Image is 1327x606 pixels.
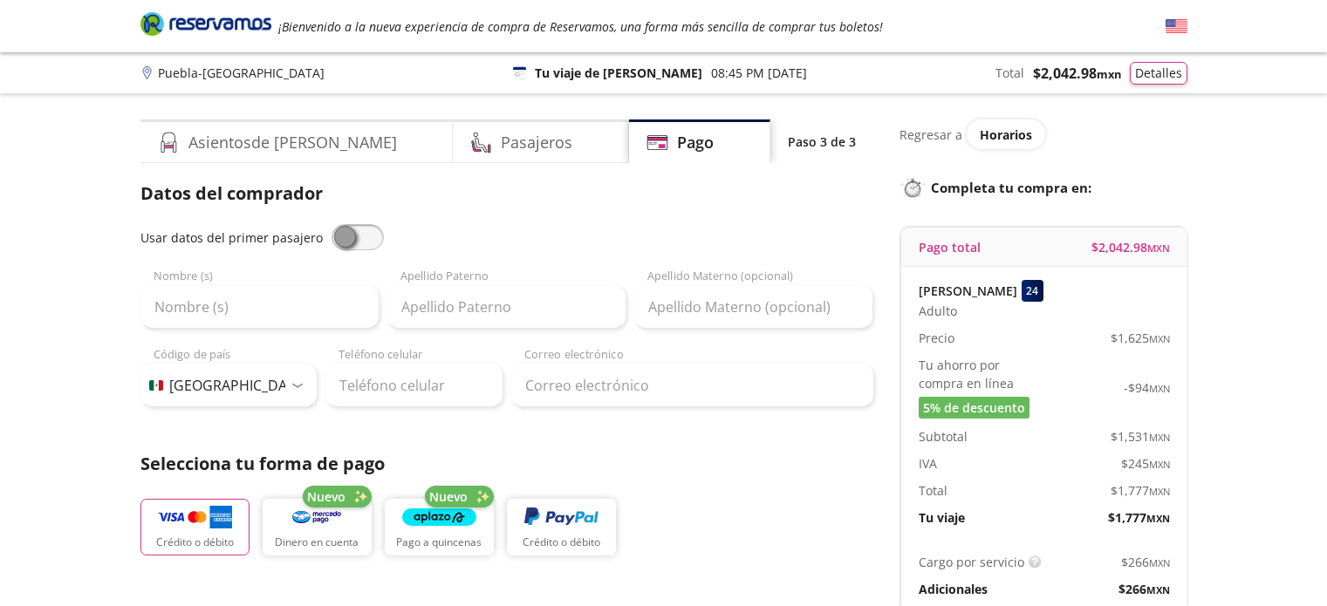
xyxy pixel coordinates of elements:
p: Datos del comprador [140,180,873,207]
div: Regresar a ver horarios [899,119,1187,149]
span: $ 1,777 [1108,508,1170,527]
input: Correo electrónico [511,364,873,407]
em: ¡Bienvenido a la nueva experiencia de compra de Reservamos, una forma más sencilla de comprar tus... [278,18,883,35]
button: English [1166,16,1187,37]
button: Crédito o débito [140,499,250,555]
p: Precio [919,329,954,347]
span: $ 2,042.98 [1033,63,1121,84]
p: Paso 3 de 3 [788,133,856,151]
p: Regresar a [899,126,962,144]
p: [PERSON_NAME] [919,282,1017,300]
span: Adulto [919,302,957,320]
button: Crédito o débito [507,499,616,555]
small: MXN [1149,332,1170,345]
span: $ 2,042.98 [1091,238,1170,256]
p: Completa tu compra en : [899,175,1187,200]
button: Dinero en cuenta [263,499,372,555]
p: Crédito o débito [523,535,600,550]
p: 08:45 PM [DATE] [711,64,807,82]
small: MXN [1149,382,1170,395]
i: Brand Logo [140,10,271,37]
small: MXN [1146,583,1170,596]
span: $ 1,625 [1111,329,1170,347]
p: Pago a quincenas [396,535,482,550]
input: Teléfono celular [325,364,503,407]
h4: Asientos de [PERSON_NAME] [188,131,397,154]
span: $ 245 [1121,454,1170,473]
small: MXN [1149,431,1170,444]
p: IVA [919,454,937,473]
small: MXN [1146,512,1170,525]
span: $ 1,777 [1111,481,1170,500]
input: Apellido Materno (opcional) [634,285,872,329]
a: Brand Logo [140,10,271,42]
span: $ 266 [1118,580,1170,598]
p: Subtotal [919,427,968,446]
span: Horarios [980,126,1032,143]
span: Nuevo [307,487,345,506]
h4: Pago [677,131,714,154]
h4: Pasajeros [501,131,572,154]
p: Cargo por servicio [919,553,1024,571]
span: 5% de descuento [923,398,1025,417]
p: Tu ahorro por compra en línea [919,356,1044,392]
small: MXN [1149,485,1170,498]
span: Usar datos del primer pasajero [140,229,323,246]
span: $ 266 [1121,553,1170,571]
img: MX [149,380,163,391]
span: -$ 94 [1124,378,1170,397]
small: MXN [1097,66,1121,82]
small: MXN [1149,458,1170,471]
p: Crédito o débito [156,535,234,550]
span: $ 1,531 [1111,427,1170,446]
p: Total [995,64,1024,82]
p: Selecciona tu forma de pago [140,451,873,477]
p: Tu viaje de [PERSON_NAME] [535,64,702,82]
input: Nombre (s) [140,285,379,329]
p: Dinero en cuenta [275,535,359,550]
small: MXN [1147,242,1170,255]
p: Adicionales [919,580,988,598]
span: Nuevo [429,487,468,506]
p: Total [919,481,947,500]
button: Pago a quincenas [385,499,494,555]
p: Puebla - [GEOGRAPHIC_DATA] [158,64,325,82]
p: Tu viaje [919,508,965,527]
div: 24 [1022,280,1043,302]
button: Detalles [1130,62,1187,85]
input: Apellido Paterno [387,285,626,329]
p: Pago total [919,238,981,256]
small: MXN [1149,556,1170,569]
